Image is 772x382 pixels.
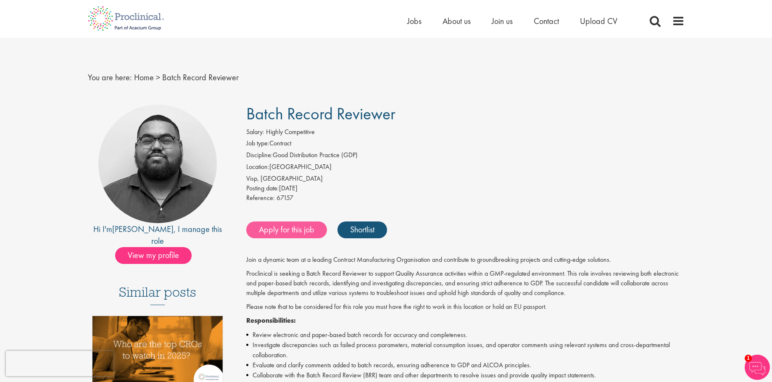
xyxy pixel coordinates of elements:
[112,224,174,234] a: [PERSON_NAME]
[534,16,559,26] a: Contact
[407,16,422,26] a: Jobs
[246,340,685,360] li: Investigate discrepancies such as failed process parameters, material consumption issues, and ope...
[246,184,279,192] span: Posting date:
[492,16,513,26] a: Join us
[6,351,113,376] iframe: reCAPTCHA
[115,247,192,264] span: View my profile
[246,174,685,184] div: Visp, [GEOGRAPHIC_DATA]
[115,249,200,260] a: View my profile
[246,184,685,193] div: [DATE]
[246,103,395,124] span: Batch Record Reviewer
[246,139,269,148] label: Job type:
[119,285,196,305] h3: Similar posts
[88,72,132,83] span: You are here:
[337,221,387,238] a: Shortlist
[246,316,296,325] strong: Responsibilities:
[98,105,217,223] img: imeage of recruiter Ashley Bennett
[246,150,273,160] label: Discipline:
[745,355,770,380] img: Chatbot
[246,330,685,340] li: Review electronic and paper-based batch records for accuracy and completeness.
[246,370,685,380] li: Collaborate with the Batch Record Review (BRR) team and other departments to resolve issues and p...
[134,72,154,83] a: breadcrumb link
[580,16,617,26] a: Upload CV
[246,150,685,162] li: Good Distribution Practice (GDP)
[246,360,685,370] li: Evaluate and clarify comments added to batch records, ensuring adherence to GDP and ALCOA princip...
[246,162,269,172] label: Location:
[277,193,293,202] span: 67157
[246,139,685,150] li: Contract
[266,127,315,136] span: Highly Competitive
[246,193,275,203] label: Reference:
[156,72,160,83] span: >
[745,355,752,362] span: 1
[443,16,471,26] a: About us
[246,221,327,238] a: Apply for this job
[246,127,264,137] label: Salary:
[162,72,239,83] span: Batch Record Reviewer
[246,269,685,298] p: Proclinical is seeking a Batch Record Reviewer to support Quality Assurance activities within a G...
[246,255,685,265] p: Join a dynamic team at a leading Contract Manufacturing Organisation and contribute to groundbrea...
[246,302,685,312] p: Please note that to be considered for this role you must have the right to work in this location ...
[246,162,685,174] li: [GEOGRAPHIC_DATA]
[88,223,228,247] div: Hi I'm , I manage this role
